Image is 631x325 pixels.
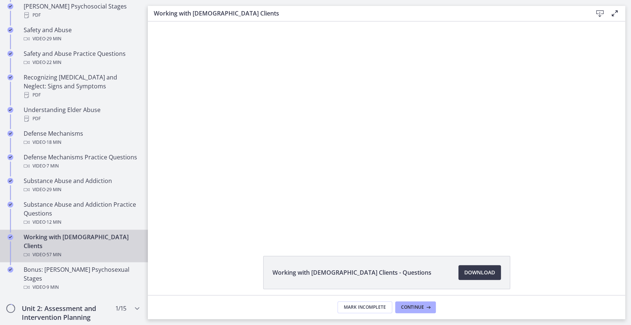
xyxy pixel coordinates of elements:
[24,200,139,227] div: Substance Abuse and Addiction Practice Questions
[464,268,495,277] span: Download
[45,218,61,227] span: · 12 min
[7,178,13,184] i: Completed
[45,185,61,194] span: · 29 min
[7,3,13,9] i: Completed
[7,74,13,80] i: Completed
[24,26,139,43] div: Safety and Abuse
[148,21,625,239] iframe: Video Lesson
[24,129,139,147] div: Defense Mechanisms
[24,114,139,123] div: PDF
[458,265,501,280] a: Download
[24,162,139,170] div: Video
[337,301,392,313] button: Mark Incomplete
[24,138,139,147] div: Video
[24,105,139,123] div: Understanding Elder Abuse
[7,267,13,272] i: Completed
[24,91,139,99] div: PDF
[401,304,424,310] span: Continue
[7,234,13,240] i: Completed
[24,265,139,292] div: Bonus: [PERSON_NAME] Psychosexual Stages
[115,304,126,313] span: 1 / 15
[344,304,386,310] span: Mark Incomplete
[154,9,581,18] h3: Working with [DEMOGRAPHIC_DATA] Clients
[272,268,431,277] span: Working with [DEMOGRAPHIC_DATA] Clients - Questions
[24,34,139,43] div: Video
[7,107,13,113] i: Completed
[24,185,139,194] div: Video
[7,202,13,207] i: Completed
[24,58,139,67] div: Video
[24,283,139,292] div: Video
[24,49,139,67] div: Safety and Abuse Practice Questions
[45,34,61,43] span: · 29 min
[24,73,139,99] div: Recognizing [MEDICAL_DATA] and Neglect: Signs and Symptoms
[24,153,139,170] div: Defense Mechanisms Practice Questions
[7,27,13,33] i: Completed
[24,250,139,259] div: Video
[7,131,13,136] i: Completed
[24,233,139,259] div: Working with [DEMOGRAPHIC_DATA] Clients
[395,301,436,313] button: Continue
[24,2,139,20] div: [PERSON_NAME] Psychosocial Stages
[7,51,13,57] i: Completed
[45,138,61,147] span: · 18 min
[45,162,59,170] span: · 7 min
[24,11,139,20] div: PDF
[24,218,139,227] div: Video
[45,283,59,292] span: · 9 min
[45,58,61,67] span: · 22 min
[22,304,112,322] h2: Unit 2: Assessment and Intervention Planning
[45,250,61,259] span: · 57 min
[7,154,13,160] i: Completed
[24,176,139,194] div: Substance Abuse and Addiction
